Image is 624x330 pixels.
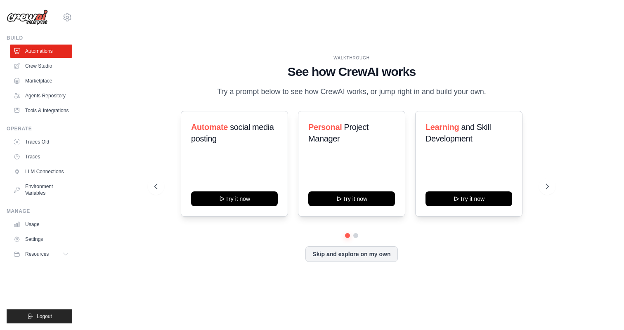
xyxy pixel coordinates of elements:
h1: See how CrewAI works [154,64,549,79]
a: Usage [10,218,72,231]
button: Logout [7,309,72,323]
a: LLM Connections [10,165,72,178]
button: Try it now [191,191,278,206]
a: Marketplace [10,74,72,87]
a: Environment Variables [10,180,72,200]
a: Agents Repository [10,89,72,102]
button: Resources [10,247,72,261]
span: Learning [425,123,459,132]
p: Try a prompt below to see how CrewAI works, or jump right in and build your own. [213,86,490,98]
a: Settings [10,233,72,246]
div: Build [7,35,72,41]
button: Try it now [308,191,395,206]
button: Try it now [425,191,512,206]
button: Skip and explore on my own [305,246,397,262]
span: social media posting [191,123,274,143]
a: Traces [10,150,72,163]
span: Personal [308,123,342,132]
a: Tools & Integrations [10,104,72,117]
img: Logo [7,9,48,25]
span: Project Manager [308,123,369,143]
span: Logout [37,313,52,320]
a: Crew Studio [10,59,72,73]
a: Automations [10,45,72,58]
a: Traces Old [10,135,72,148]
div: WALKTHROUGH [154,55,549,61]
span: Automate [191,123,228,132]
div: Operate [7,125,72,132]
span: Resources [25,251,49,257]
div: Manage [7,208,72,214]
